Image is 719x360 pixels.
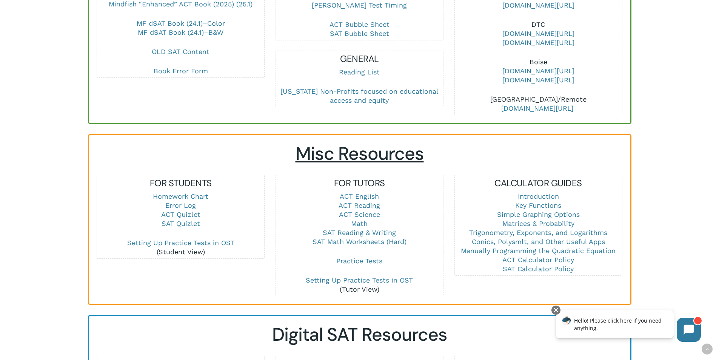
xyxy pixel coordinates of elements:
a: [DOMAIN_NAME][URL] [502,67,574,75]
p: (Tutor View) [276,276,443,294]
a: Setting Up Practice Tests in OST [127,239,234,247]
h5: FOR TUTORS [276,177,443,189]
a: ACT Calculator Policy [502,256,574,264]
a: OLD SAT Content [152,48,209,56]
p: Boise [455,57,622,95]
a: ACT Bubble Sheet [329,20,390,28]
a: SAT Math Worksheets (Hard) [313,238,406,246]
h5: GENERAL [276,53,443,65]
a: MF dSAT Book (24.1)–Color [137,19,225,27]
a: [DOMAIN_NAME][URL] [502,29,574,37]
a: Conics, Polysmlt, and Other Useful Apps [472,238,605,246]
a: Setting Up Practice Tests in OST [306,276,413,284]
a: Manually Programming the Quadratic Equation [461,247,616,255]
a: Key Functions [515,201,561,209]
a: [DOMAIN_NAME][URL] [502,39,574,46]
a: MF dSAT Book (24.1)–B&W [138,28,223,36]
a: Book Error Form [154,67,208,75]
a: SAT Calculator Policy [503,265,574,273]
a: ACT Science [339,210,380,218]
a: Homework Chart [153,192,208,200]
a: Error Log [165,201,196,209]
a: Simple Graphing Options [497,210,580,218]
h5: CALCULATOR GUIDES [455,177,622,189]
span: Misc Resources [296,142,424,165]
a: ACT Reading [339,201,380,209]
h5: FOR STUDENTS [97,177,264,189]
a: ACT Quizlet [161,210,200,218]
a: Matrices & Probability [502,219,574,227]
a: [PERSON_NAME] Test Timing [312,1,407,9]
a: Math [351,219,368,227]
iframe: Chatbot [548,304,708,349]
a: ACT English [340,192,379,200]
a: Practice Tests [336,257,382,265]
a: [DOMAIN_NAME][URL] [501,104,573,112]
p: (Student View) [97,238,264,256]
a: SAT Quizlet [162,219,200,227]
a: SAT Reading & Writing [323,229,396,236]
a: [DOMAIN_NAME][URL] [502,76,574,84]
a: SAT Bubble Sheet [330,29,389,37]
a: Reading List [339,68,380,76]
a: [DOMAIN_NAME][URL] [502,1,574,9]
a: Introduction [518,192,559,200]
p: DTC [455,20,622,57]
a: Trigonometry, Exponents, and Logarithms [469,229,607,236]
p: [GEOGRAPHIC_DATA]/Remote [455,95,622,113]
a: [US_STATE] Non-Profits focused on educational access and equity [280,87,439,104]
h2: Digital SAT Resources [97,324,622,346]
